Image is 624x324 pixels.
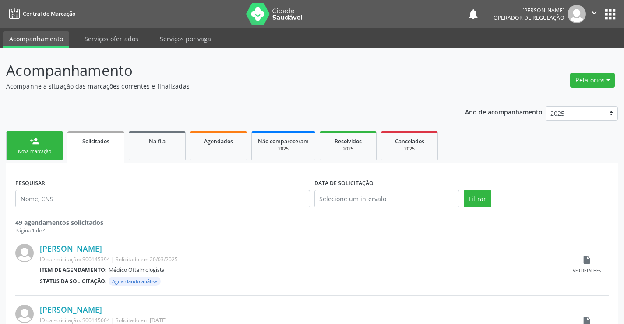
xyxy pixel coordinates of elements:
div: 2025 [388,146,431,152]
i: insert_drive_file [582,255,592,265]
a: Serviços por vaga [154,31,217,46]
button: Filtrar [464,190,491,207]
button:  [586,5,603,23]
span: Solicitado em 20/03/2025 [116,256,178,263]
button: apps [603,7,618,22]
span: Solicitado em [DATE] [116,317,167,324]
a: Serviços ofertados [78,31,145,46]
a: [PERSON_NAME] [40,305,102,314]
span: Médico Oftalmologista [109,266,165,274]
span: Agendados [204,138,233,145]
span: ID da solicitação: S00145664 | [40,317,114,324]
b: Status da solicitação: [40,278,107,285]
span: Solicitados [82,138,109,145]
div: 2025 [258,146,309,152]
input: Selecione um intervalo [314,190,459,207]
div: Página 1 de 4 [15,227,609,235]
p: Acompanhamento [6,60,434,82]
div: Ver detalhes [573,268,601,274]
input: Nome, CNS [15,190,310,207]
p: Acompanhe a situação das marcações correntes e finalizadas [6,82,434,91]
b: Item de agendamento: [40,266,107,274]
span: Central de Marcação [23,10,75,18]
a: Central de Marcação [6,7,75,21]
i:  [589,8,599,18]
button: Relatórios [570,73,615,88]
span: Na fila [149,138,166,145]
span: Cancelados [395,138,424,145]
span: Não compareceram [258,138,309,145]
label: PESQUISAR [15,176,45,190]
a: Acompanhamento [3,31,69,48]
div: 2025 [326,146,370,152]
strong: 49 agendamentos solicitados [15,218,103,227]
span: Resolvidos [335,138,362,145]
span: Aguardando análise [109,277,161,286]
label: DATA DE SOLICITAÇÃO [314,176,374,190]
p: Ano de acompanhamento [465,106,543,117]
a: [PERSON_NAME] [40,244,102,253]
div: Nova marcação [13,148,56,155]
button: notifications [467,8,479,20]
span: Operador de regulação [494,14,564,21]
span: ID da solicitação: S00145394 | [40,256,114,263]
div: [PERSON_NAME] [494,7,564,14]
img: img [568,5,586,23]
div: person_add [30,136,39,146]
img: img [15,244,34,262]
